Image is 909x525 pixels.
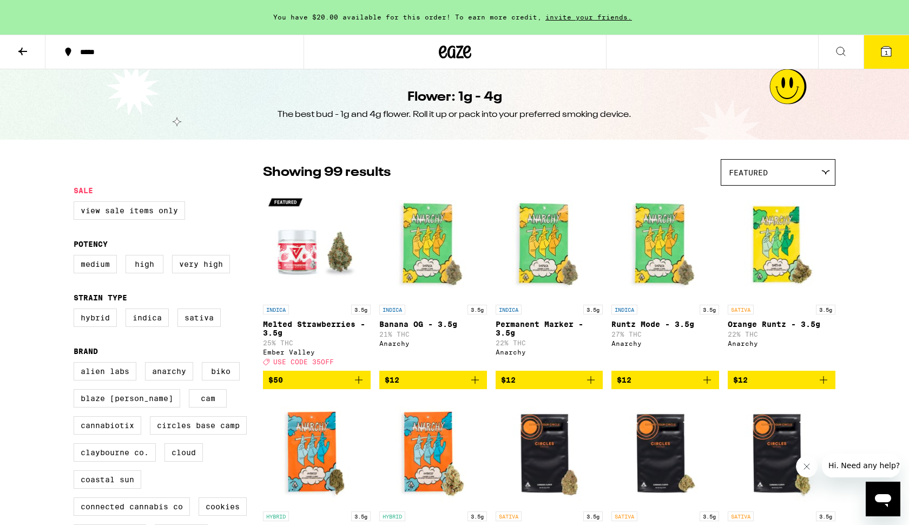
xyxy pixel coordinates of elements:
[379,320,487,329] p: Banana OG - 3.5g
[729,168,768,177] span: Featured
[74,470,141,489] label: Coastal Sun
[611,511,637,521] p: SATIVA
[263,305,289,314] p: INDICA
[617,376,631,384] span: $12
[611,191,719,371] a: Open page for Runtz Mode - 3.5g from Anarchy
[611,320,719,329] p: Runtz Mode - 3.5g
[202,362,240,380] label: Biko
[150,416,247,435] label: Circles Base Camp
[611,305,637,314] p: INDICA
[199,497,247,516] label: Cookies
[728,371,835,389] button: Add to bag
[583,305,603,314] p: 3.5g
[611,191,719,299] img: Anarchy - Runtz Mode - 3.5g
[263,511,289,521] p: HYBRID
[74,255,117,273] label: Medium
[164,443,203,462] label: Cloud
[379,305,405,314] p: INDICA
[866,482,900,516] iframe: Button to launch messaging window
[816,305,835,314] p: 3.5g
[733,376,748,384] span: $12
[379,398,487,506] img: Anarchy - Night Fuel - 3.5g
[74,497,190,516] label: Connected Cannabis Co
[542,14,636,21] span: invite your friends.
[273,14,542,21] span: You have $20.00 available for this order! To earn more credit,
[74,443,156,462] label: Claybourne Co.
[611,398,719,506] img: Circles Base Camp - Gush Rush - 3.5g
[74,347,98,356] legend: Brand
[728,191,835,299] img: Anarchy - Orange Runtz - 3.5g
[74,201,185,220] label: View Sale Items Only
[728,340,835,347] div: Anarchy
[611,340,719,347] div: Anarchy
[467,511,487,521] p: 3.5g
[278,109,631,121] div: The best bud - 1g and 4g flower. Roll it up or pack into your preferred smoking device.
[379,191,487,371] a: Open page for Banana OG - 3.5g from Anarchy
[126,255,163,273] label: High
[351,511,371,521] p: 3.5g
[379,340,487,347] div: Anarchy
[611,371,719,389] button: Add to bag
[74,389,180,408] label: Blaze [PERSON_NAME]
[728,331,835,338] p: 22% THC
[263,191,371,371] a: Open page for Melted Strawberries - 3.5g from Ember Valley
[885,49,888,56] span: 1
[74,416,141,435] label: Cannabiotix
[379,371,487,389] button: Add to bag
[496,191,603,299] img: Anarchy - Permanent Marker - 3.5g
[728,398,835,506] img: Circles Base Camp - Sunblessed Blue - 3.5g
[822,454,900,477] iframe: Message from company
[273,358,334,365] span: USE CODE 35OFF
[728,191,835,371] a: Open page for Orange Runtz - 3.5g from Anarchy
[379,331,487,338] p: 21% THC
[263,339,371,346] p: 25% THC
[496,349,603,356] div: Anarchy
[263,320,371,337] p: Melted Strawberries - 3.5g
[263,371,371,389] button: Add to bag
[496,398,603,506] img: Circles Base Camp - Gelonade - 3.5g
[268,376,283,384] span: $50
[145,362,193,380] label: Anarchy
[385,376,399,384] span: $12
[728,305,754,314] p: SATIVA
[379,191,487,299] img: Anarchy - Banana OG - 3.5g
[496,305,522,314] p: INDICA
[263,349,371,356] div: Ember Valley
[496,511,522,521] p: SATIVA
[407,88,502,107] h1: Flower: 1g - 4g
[496,371,603,389] button: Add to bag
[496,191,603,371] a: Open page for Permanent Marker - 3.5g from Anarchy
[126,309,169,327] label: Indica
[728,320,835,329] p: Orange Runtz - 3.5g
[74,309,117,327] label: Hybrid
[177,309,221,327] label: Sativa
[263,398,371,506] img: Anarchy - Cherry OG - 3.5g
[467,305,487,314] p: 3.5g
[351,305,371,314] p: 3.5g
[796,456,818,477] iframe: Close message
[700,511,719,521] p: 3.5g
[496,320,603,337] p: Permanent Marker - 3.5g
[700,305,719,314] p: 3.5g
[263,163,391,182] p: Showing 99 results
[864,35,909,69] button: 1
[728,511,754,521] p: SATIVA
[611,331,719,338] p: 27% THC
[379,511,405,521] p: HYBRID
[74,362,136,380] label: Alien Labs
[501,376,516,384] span: $12
[263,191,371,299] img: Ember Valley - Melted Strawberries - 3.5g
[496,339,603,346] p: 22% THC
[74,293,127,302] legend: Strain Type
[816,511,835,521] p: 3.5g
[74,186,93,195] legend: Sale
[172,255,230,273] label: Very High
[583,511,603,521] p: 3.5g
[189,389,227,408] label: CAM
[74,240,108,248] legend: Potency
